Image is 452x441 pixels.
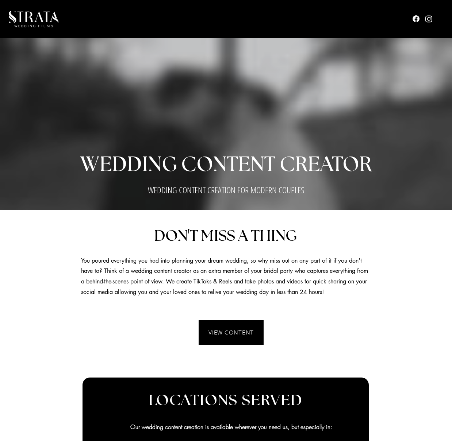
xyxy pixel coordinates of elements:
[189,228,297,244] span: T MISS A THING
[208,329,254,336] span: VIEW CONTENT
[188,226,189,245] span: '
[9,11,58,27] img: LUX STRATA TEST_edited.png
[154,228,188,244] span: DON
[80,155,372,175] span: WEDDING CONTENT CREATOR
[411,14,433,23] ul: Social Bar
[148,184,304,196] span: WEDDING CONTENT CREATION FOR MODERN COUPLES
[199,320,264,345] a: VIEW CONTENT
[81,257,368,296] span: You poured everything you had into planning your dream wedding, so why miss out on any part of it...
[130,423,332,431] span: Our wedding content creation is available wherever you need us, but especially in:
[149,393,303,408] span: LOCATIONS SERVED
